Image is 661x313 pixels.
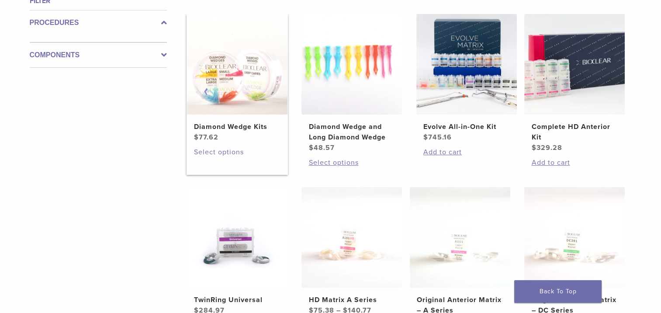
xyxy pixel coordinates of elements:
a: Add to cart: “Evolve All-in-One Kit” [423,147,510,157]
span: $ [308,143,313,152]
img: Diamond Wedge and Long Diamond Wedge [301,14,402,115]
label: Components [30,50,167,60]
a: Diamond Wedge and Long Diamond WedgeDiamond Wedge and Long Diamond Wedge $48.57 [301,14,403,153]
img: Complete HD Anterior Kit [524,14,625,115]
bdi: 77.62 [194,133,218,142]
span: $ [423,133,428,142]
img: TwinRing Universal [187,187,287,288]
h2: Complete HD Anterior Kit [531,122,618,143]
bdi: 48.57 [308,143,334,152]
a: Evolve All-in-One KitEvolve All-in-One Kit $745.16 [416,14,518,143]
bdi: 329.28 [531,143,562,152]
bdi: 745.16 [423,133,452,142]
img: HD Matrix A Series [301,187,402,288]
h2: HD Matrix A Series [308,295,395,305]
a: Add to cart: “Complete HD Anterior Kit” [531,157,618,168]
img: Evolve All-in-One Kit [416,14,517,115]
a: Diamond Wedge KitsDiamond Wedge Kits $77.62 [187,14,288,143]
img: Original Anterior Matrix - DC Series [524,187,625,288]
a: Back To Top [514,280,602,303]
h2: Evolve All-in-One Kit [423,122,510,132]
img: Original Anterior Matrix - A Series [410,187,510,288]
a: Complete HD Anterior KitComplete HD Anterior Kit $329.28 [524,14,626,153]
a: Select options for “Diamond Wedge and Long Diamond Wedge” [308,157,395,168]
span: $ [531,143,536,152]
label: Procedures [30,17,167,28]
span: $ [194,133,199,142]
h2: Diamond Wedge and Long Diamond Wedge [308,122,395,143]
a: Select options for “Diamond Wedge Kits” [194,147,280,157]
img: Diamond Wedge Kits [187,14,287,115]
h2: TwinRing Universal [194,295,280,305]
h2: Diamond Wedge Kits [194,122,280,132]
